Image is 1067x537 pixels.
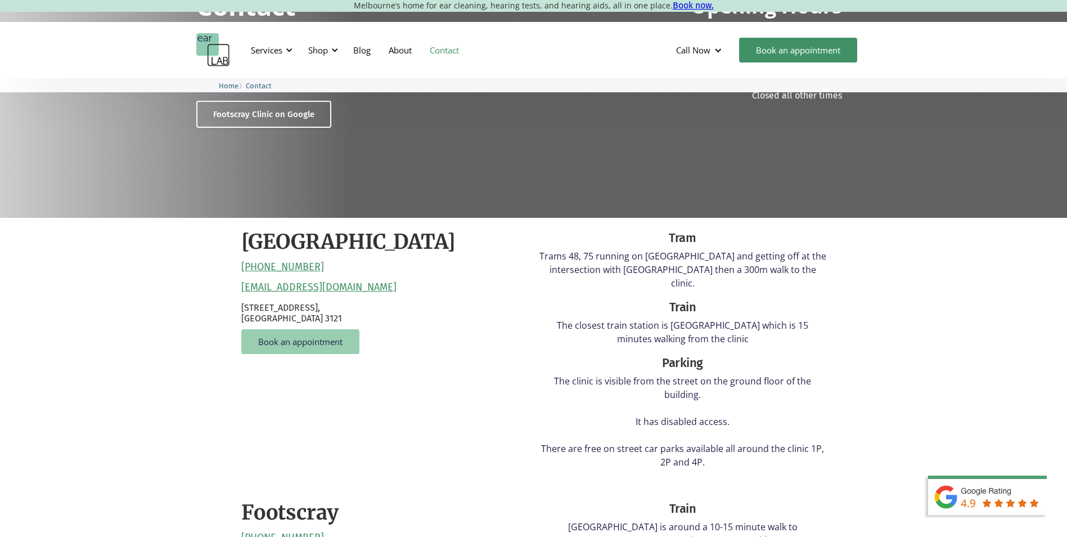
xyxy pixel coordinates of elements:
p: Trams 48, 75 running on [GEOGRAPHIC_DATA] and getting off at the intersection with [GEOGRAPHIC_DA... [539,249,826,290]
a: Book an appointment [241,329,359,354]
div: Call Now [667,33,733,67]
h2: [GEOGRAPHIC_DATA] [241,229,456,256]
div: Tram [539,229,826,247]
p: The clinic is visible from the street on the ground floor of the building. It has disabled access... [539,374,826,469]
p: The closest train station is [GEOGRAPHIC_DATA] which is 15 minutes walking from the clinic [539,319,826,346]
a: Contact [246,80,272,91]
a: Contact [421,34,468,66]
div: Shop [308,44,328,56]
div: Services [244,33,296,67]
li: 〉 [219,80,246,92]
div: Shop [301,33,341,67]
span: Contact [246,82,272,90]
h2: Footscray [241,500,339,526]
a: [EMAIL_ADDRESS][DOMAIN_NAME] [241,281,397,294]
div: Parking [539,354,826,372]
span: Home [219,82,238,90]
div: Train [557,500,808,518]
p: [STREET_ADDRESS], [GEOGRAPHIC_DATA] 3121 [241,302,528,324]
a: home [196,33,230,67]
div: Services [251,44,282,56]
a: Book an appointment [739,38,857,62]
a: About [380,34,421,66]
a: Footscray Clinic on Google [196,101,331,128]
a: Home [219,80,238,91]
div: Call Now [676,44,710,56]
a: [PHONE_NUMBER] [241,261,324,274]
div: Train [539,298,826,316]
a: Blog [344,34,380,66]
